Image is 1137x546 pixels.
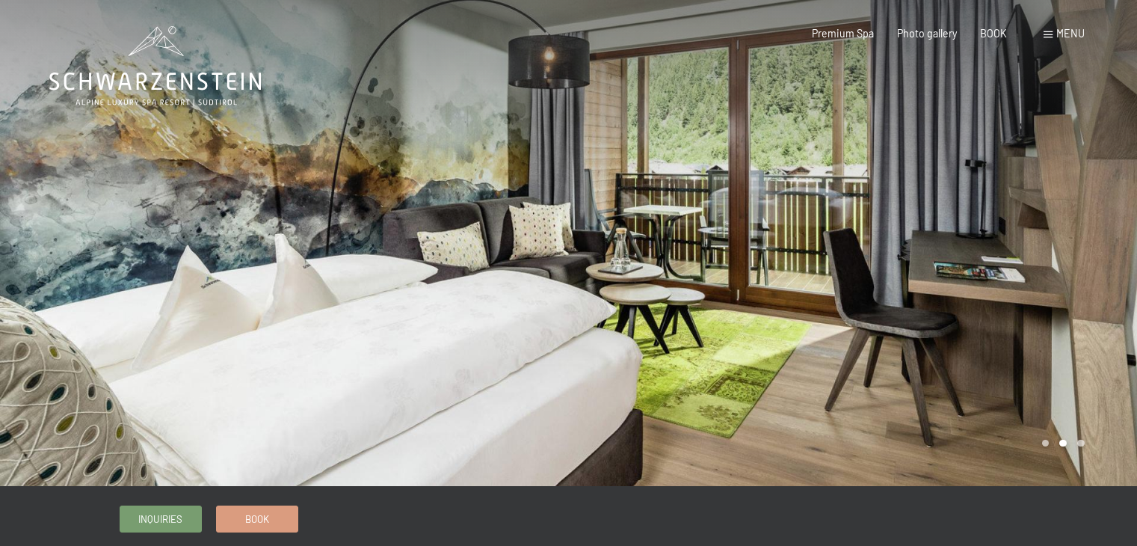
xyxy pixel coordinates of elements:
a: BOOK [980,27,1007,40]
a: Premium Spa [812,27,874,40]
a: Inquiries [120,506,201,531]
a: Book [217,506,298,531]
font: Book [245,513,269,525]
a: Photo gallery [897,27,957,40]
font: menu [1056,27,1085,40]
font: Inquiries [138,513,182,525]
